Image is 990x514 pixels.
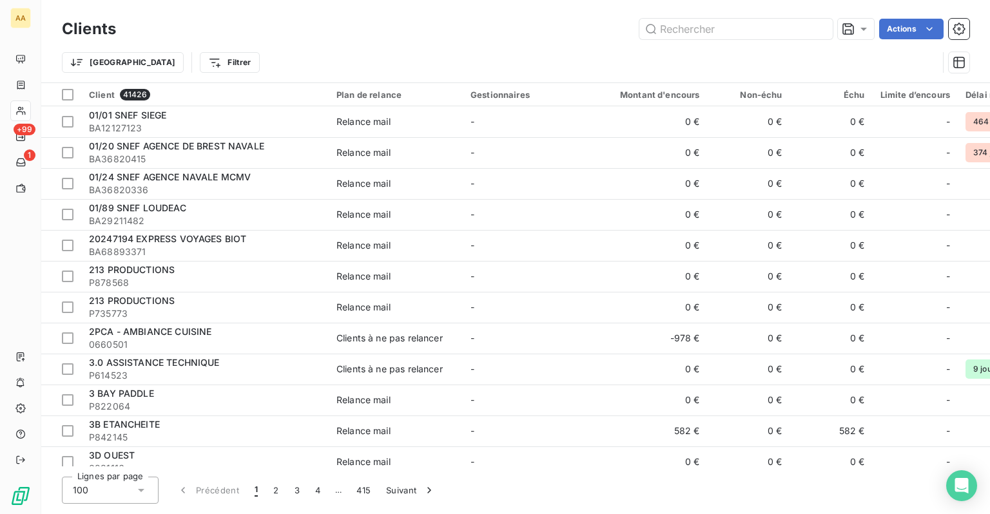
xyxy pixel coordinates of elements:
span: - [471,147,474,158]
span: 1 [24,149,35,161]
div: Relance mail [336,301,391,314]
button: [GEOGRAPHIC_DATA] [62,52,184,73]
img: Logo LeanPay [10,486,31,506]
td: 0 € [708,106,790,137]
span: 01/89 SNEF LOUDEAC [89,202,186,213]
span: 20247194 EXPRESS VOYAGES BIOT [89,233,246,244]
td: 0 € [708,354,790,385]
td: 0 € [708,168,790,199]
span: P614523 [89,369,321,382]
span: - [946,363,950,376]
span: - [946,332,950,345]
td: 0 € [790,292,873,323]
span: - [471,178,474,189]
span: 01/01 SNEF SIEGE [89,109,166,120]
div: Relance mail [336,394,391,406]
button: Actions [879,19,944,39]
span: P822064 [89,400,321,413]
span: P735773 [89,307,321,320]
span: BA29211482 [89,214,321,227]
td: 0 € [790,261,873,292]
span: Client [89,90,115,100]
span: - [471,332,474,343]
td: 0 € [708,292,790,323]
td: 582 € [597,415,708,446]
td: 0 € [790,168,873,199]
span: 41426 [120,89,150,100]
td: 0 € [790,230,873,261]
span: - [471,394,474,405]
div: Clients à ne pas relancer [336,332,443,345]
span: - [946,394,950,406]
span: - [471,301,474,312]
td: 0 € [708,385,790,415]
td: 0 € [597,230,708,261]
td: 0 € [708,323,790,354]
span: - [946,270,950,283]
div: Relance mail [336,146,391,159]
span: BA36820336 [89,184,321,196]
td: 0 € [790,354,873,385]
td: 0 € [597,168,708,199]
span: - [471,271,474,281]
td: 0 € [597,261,708,292]
td: 0 € [708,446,790,477]
div: Relance mail [336,455,391,468]
td: 0 € [597,446,708,477]
span: - [946,424,950,437]
td: 0 € [597,354,708,385]
td: 0 € [708,415,790,446]
button: 2 [266,477,286,504]
h3: Clients [62,17,116,41]
span: 0231116 [89,462,321,475]
span: - [471,363,474,374]
div: Relance mail [336,115,391,128]
span: 3D OUEST [89,450,135,461]
td: 0 € [597,385,708,415]
td: 0 € [790,385,873,415]
td: 0 € [708,261,790,292]
div: AA [10,8,31,28]
span: 1 [255,484,258,497]
td: 0 € [790,323,873,354]
div: Montant d'encours [605,90,700,100]
td: 0 € [597,137,708,168]
div: Relance mail [336,239,391,252]
input: Rechercher [639,19,833,39]
button: Filtrer [200,52,259,73]
td: 582 € [790,415,873,446]
td: 0 € [790,446,873,477]
div: Échu [798,90,865,100]
div: Clients à ne pas relancer [336,363,443,376]
span: 01/20 SNEF AGENCE DE BREST NAVALE [89,140,264,151]
span: 213 PRODUCTIONS [89,295,175,306]
span: - [946,301,950,314]
span: BA12127123 [89,122,321,135]
div: Non-échu [715,90,782,100]
span: - [946,239,950,252]
button: 1 [247,477,266,504]
div: Relance mail [336,424,391,437]
span: - [471,456,474,467]
span: 2PCA - AMBIANCE CUISINE [89,326,211,337]
div: Relance mail [336,208,391,221]
span: … [328,480,349,500]
div: Relance mail [336,177,391,190]
button: 4 [307,477,328,504]
span: P878568 [89,276,321,289]
span: BA36820415 [89,153,321,166]
span: BA68893371 [89,245,321,258]
td: 0 € [790,137,873,168]
span: 0660501 [89,338,321,351]
td: 0 € [708,230,790,261]
span: - [471,425,474,436]
span: - [471,209,474,220]
td: -978 € [597,323,708,354]
td: 0 € [597,106,708,137]
button: 415 [349,477,378,504]
td: 0 € [708,137,790,168]
td: 0 € [708,199,790,230]
span: - [471,116,474,127]
span: 3B ETANCHEITE [89,419,160,430]
span: P842145 [89,431,321,444]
